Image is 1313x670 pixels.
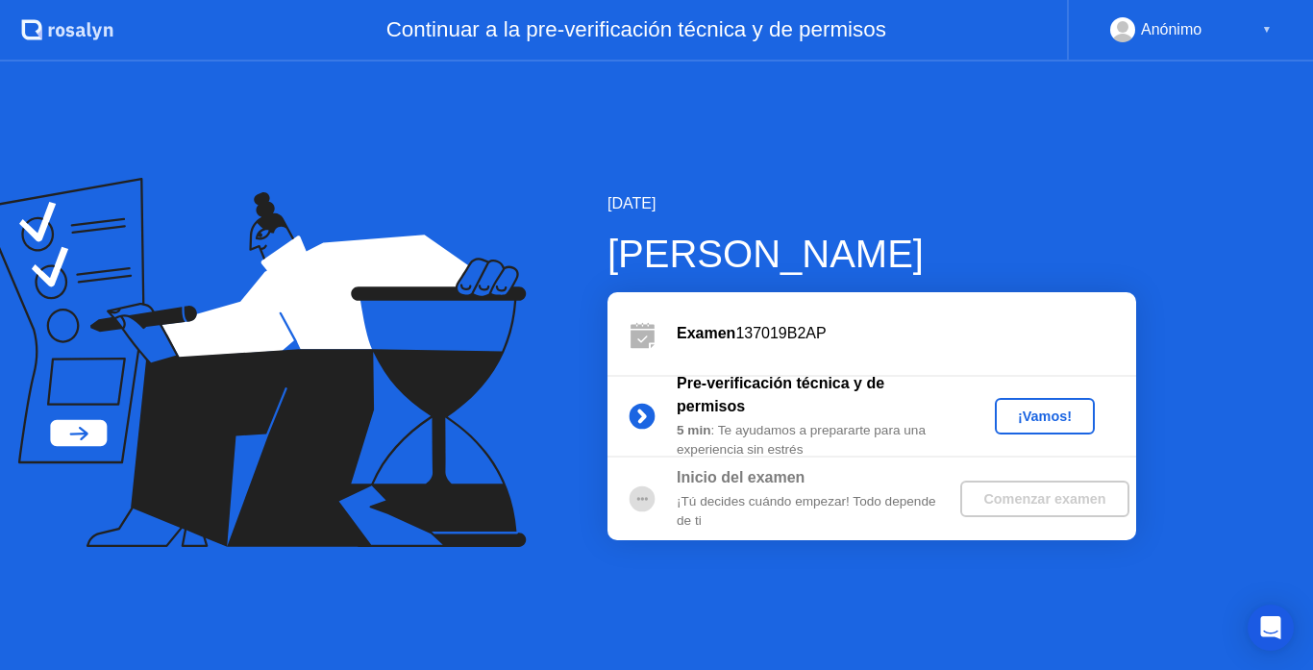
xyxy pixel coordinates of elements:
[607,192,1136,215] div: [DATE]
[677,421,954,460] div: : Te ayudamos a prepararte para una experiencia sin estrés
[1262,17,1272,42] div: ▼
[1003,409,1087,424] div: ¡Vamos!
[677,325,735,341] b: Examen
[1248,605,1294,651] div: Open Intercom Messenger
[607,225,1136,283] div: [PERSON_NAME]
[677,322,1136,345] div: 137019B2AP
[1141,17,1202,42] div: Anónimo
[677,423,711,437] b: 5 min
[677,492,954,532] div: ¡Tú decides cuándo empezar! Todo depende de ti
[968,491,1121,507] div: Comenzar examen
[995,398,1095,434] button: ¡Vamos!
[677,375,884,414] b: Pre-verificación técnica y de permisos
[960,481,1128,517] button: Comenzar examen
[677,469,805,485] b: Inicio del examen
